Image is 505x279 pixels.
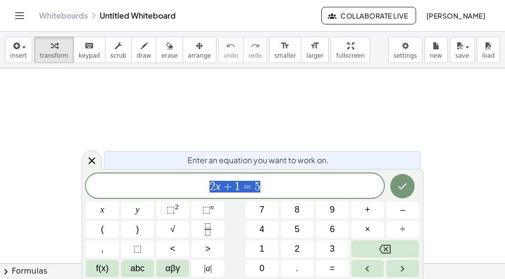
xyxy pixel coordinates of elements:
[274,52,296,59] span: smaller
[351,260,384,277] button: Left arrow
[136,223,139,236] span: )
[450,37,475,63] button: save
[316,240,349,258] button: 3
[259,203,264,216] span: 7
[386,221,419,238] button: Divide
[331,37,370,63] button: fullscreen
[477,37,500,63] button: load
[246,240,278,258] button: 1
[156,37,183,63] button: erase
[202,205,210,215] span: ⬚
[86,260,119,277] button: Functions
[386,260,419,277] button: Right arrow
[183,37,216,63] button: arrange
[234,181,240,193] span: 1
[310,40,319,52] i: format_size
[167,205,175,215] span: ⬚
[156,240,189,258] button: Less than
[215,180,221,193] var: x
[330,11,408,20] span: Collaborate Live
[226,40,235,52] i: undo
[204,263,206,273] span: |
[205,242,210,256] span: >
[39,11,88,21] a: Whiteboards
[295,242,299,256] span: 2
[400,223,405,236] span: ÷
[204,262,212,275] span: a
[136,203,140,216] span: y
[295,223,299,236] span: 5
[191,221,224,238] button: Fraction
[218,37,244,63] button: undoundo
[249,52,262,59] span: redo
[281,240,314,258] button: 2
[243,37,267,63] button: redoredo
[40,52,68,59] span: transform
[281,201,314,218] button: 8
[101,203,105,216] span: x
[351,221,384,238] button: Times
[101,223,104,236] span: (
[246,201,278,218] button: 7
[295,203,299,216] span: 8
[482,52,495,59] span: load
[210,263,212,273] span: |
[191,240,224,258] button: Greater than
[365,203,370,216] span: +
[281,221,314,238] button: 5
[424,37,448,63] button: new
[175,203,179,211] sup: 2
[121,260,154,277] button: Alphabet
[400,203,405,216] span: –
[191,201,224,218] button: Superscript
[156,201,189,218] button: Squared
[388,37,422,63] button: settings
[166,262,180,275] span: αβγ
[259,223,264,236] span: 4
[301,37,329,63] button: format_sizelarger
[281,260,314,277] button: .
[351,201,384,218] button: Plus
[316,201,349,218] button: 9
[394,52,417,59] span: settings
[86,201,119,218] button: x
[12,8,27,23] button: Toggle navigation
[105,37,132,63] button: scrub
[84,40,94,52] i: keyboard
[426,11,485,20] span: [PERSON_NAME]
[86,240,119,258] button: ,
[251,40,260,52] i: redo
[188,154,329,166] span: Enter an equation you want to work on.
[254,181,260,193] span: 5
[210,181,215,193] span: 2
[156,260,189,277] button: Greek alphabet
[296,262,298,275] span: .
[137,52,151,59] span: draw
[224,52,238,59] span: undo
[259,242,264,256] span: 1
[240,181,254,193] span: =
[86,221,119,238] button: (
[73,37,105,63] button: keyboardkeypad
[259,262,264,275] span: 0
[34,37,74,63] button: transform
[430,52,442,59] span: new
[330,262,335,275] span: =
[386,201,419,218] button: Minus
[330,223,335,236] span: 6
[246,260,278,277] button: 0
[330,203,335,216] span: 9
[455,52,469,59] span: save
[101,242,104,256] span: ,
[121,221,154,238] button: )
[316,221,349,238] button: 6
[316,260,349,277] button: Equals
[79,52,100,59] span: keypad
[121,240,154,258] button: Placeholder
[121,201,154,218] button: y
[133,242,142,256] span: ⬚
[321,7,416,24] button: Collaborate Live
[269,37,301,63] button: format_sizesmaller
[96,262,109,275] span: f(x)
[330,242,335,256] span: 3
